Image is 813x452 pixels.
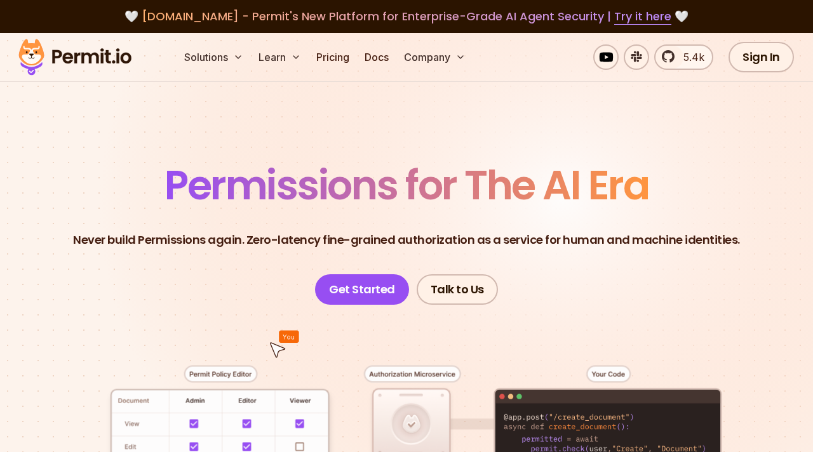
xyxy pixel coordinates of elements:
span: Permissions for The AI Era [165,157,648,213]
a: Docs [359,44,394,70]
p: Never build Permissions again. Zero-latency fine-grained authorization as a service for human and... [73,231,740,249]
a: Get Started [315,274,409,305]
a: Talk to Us [417,274,498,305]
a: Try it here [614,8,671,25]
button: Solutions [179,44,248,70]
a: Sign In [729,42,794,72]
button: Learn [253,44,306,70]
button: Company [399,44,471,70]
span: 5.4k [676,50,704,65]
span: [DOMAIN_NAME] - Permit's New Platform for Enterprise-Grade AI Agent Security | [142,8,671,24]
img: Permit logo [13,36,137,79]
a: Pricing [311,44,354,70]
a: 5.4k [654,44,713,70]
div: 🤍 🤍 [30,8,783,25]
